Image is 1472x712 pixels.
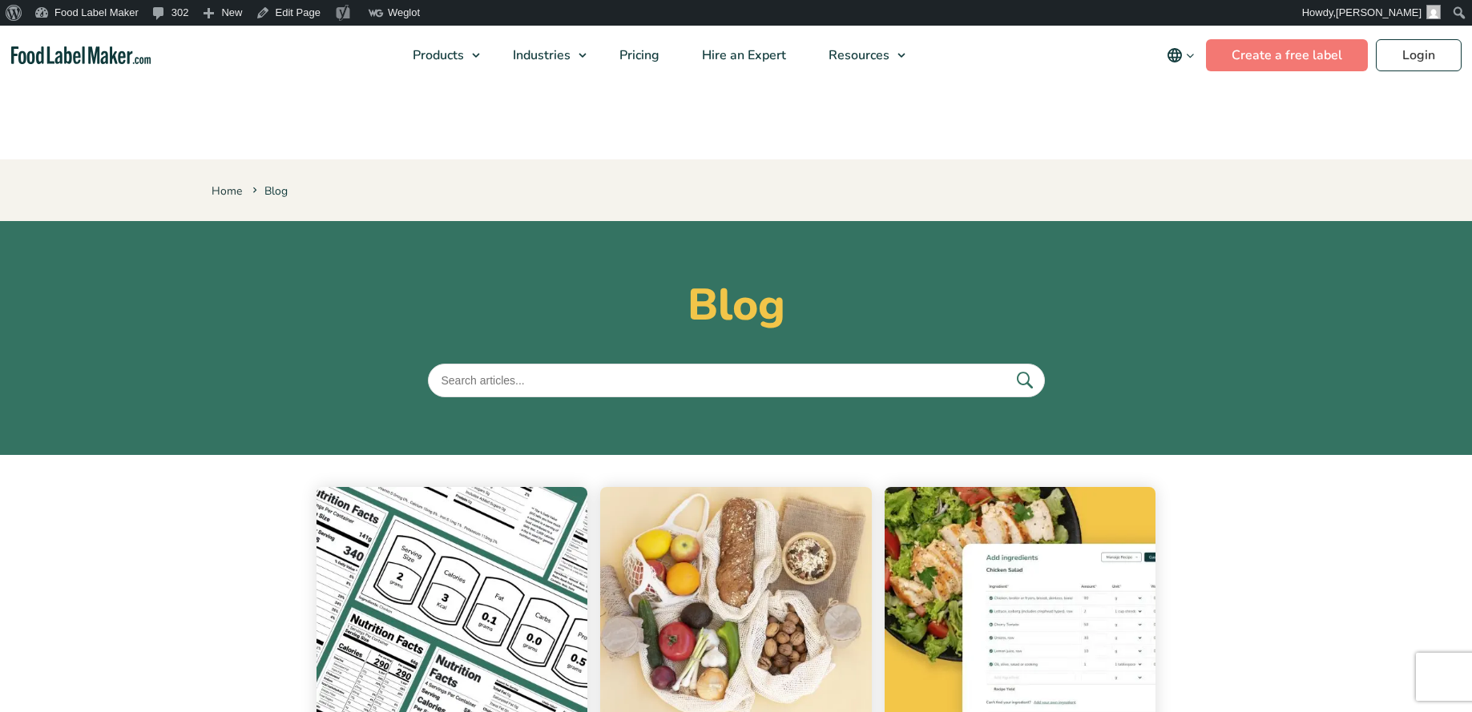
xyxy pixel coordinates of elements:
[249,183,288,199] span: Blog
[212,279,1261,332] h1: Blog
[408,46,466,64] span: Products
[808,26,913,85] a: Resources
[1336,6,1422,18] span: [PERSON_NAME]
[428,364,1045,397] input: Search articles...
[492,26,595,85] a: Industries
[1376,39,1462,71] a: Login
[508,46,572,64] span: Industries
[681,26,804,85] a: Hire an Expert
[824,46,891,64] span: Resources
[697,46,788,64] span: Hire an Expert
[615,46,661,64] span: Pricing
[1206,39,1368,71] a: Create a free label
[599,26,677,85] a: Pricing
[392,26,488,85] a: Products
[212,183,242,199] a: Home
